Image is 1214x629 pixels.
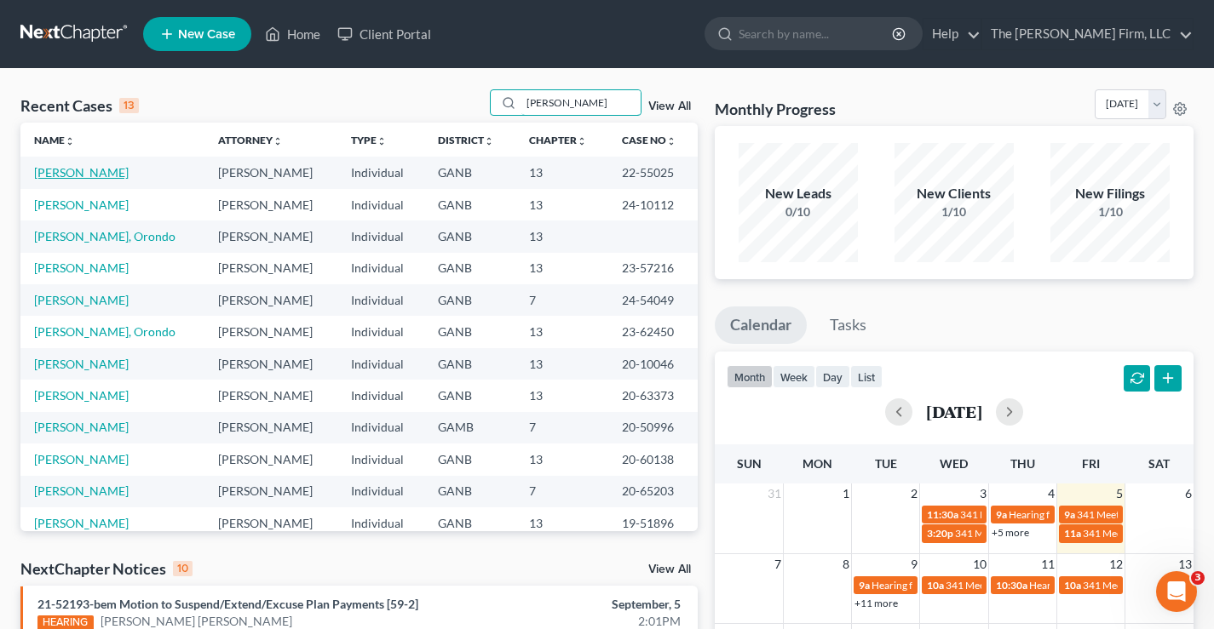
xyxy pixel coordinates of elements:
[875,456,897,471] span: Tue
[515,507,608,539] td: 13
[854,597,898,609] a: +11 more
[424,189,515,220] td: GANB
[515,253,608,284] td: 13
[1191,571,1205,585] span: 3
[814,306,882,344] a: Tasks
[909,554,919,575] span: 9
[978,483,988,504] span: 3
[927,527,953,540] span: 3:20p
[1064,508,1075,521] span: 9a
[515,443,608,475] td: 13
[256,19,329,49] a: Home
[1183,483,1194,504] span: 6
[424,253,515,284] td: GANB
[622,134,676,146] a: Case Nounfold_more
[34,357,129,371] a: [PERSON_NAME]
[1064,527,1081,540] span: 11a
[34,388,129,403] a: [PERSON_NAME]
[337,284,424,316] td: Individual
[872,579,1004,592] span: Hearing for [PERSON_NAME]
[1064,579,1081,592] span: 10a
[34,324,175,339] a: [PERSON_NAME], Orondo
[608,443,698,475] td: 20-60138
[909,483,919,504] span: 2
[773,554,783,575] span: 7
[608,507,698,539] td: 19-51896
[739,184,858,203] div: New Leads
[273,136,283,146] i: unfold_more
[515,412,608,443] td: 7
[424,348,515,380] td: GANB
[515,157,608,188] td: 13
[955,527,1108,540] span: 341 Meeting for [PERSON_NAME]
[739,18,895,49] input: Search by name...
[923,19,981,49] a: Help
[204,507,337,539] td: [PERSON_NAME]
[337,507,424,539] td: Individual
[739,203,858,220] div: 0/10
[337,220,424,252] td: Individual
[329,19,440,49] a: Client Portal
[515,189,608,220] td: 13
[34,197,129,212] a: [PERSON_NAME]
[34,483,129,498] a: [PERSON_NAME]
[737,456,762,471] span: Sun
[119,98,139,113] div: 13
[204,348,337,380] td: [PERSON_NAME]
[478,596,681,613] div: September, 5
[34,260,129,275] a: [PERSON_NAME]
[850,365,883,388] button: list
[204,284,337,316] td: [PERSON_NAME]
[1010,456,1035,471] span: Thu
[608,412,698,443] td: 20-50996
[515,220,608,252] td: 13
[424,220,515,252] td: GANB
[996,508,1007,521] span: 9a
[204,220,337,252] td: [PERSON_NAME]
[204,412,337,443] td: [PERSON_NAME]
[515,476,608,507] td: 7
[521,90,641,115] input: Search by name...
[204,476,337,507] td: [PERSON_NAME]
[927,579,944,592] span: 10a
[337,476,424,507] td: Individual
[424,380,515,411] td: GANB
[515,316,608,347] td: 13
[715,306,807,344] a: Calendar
[337,380,424,411] td: Individual
[1156,571,1197,612] iframe: Intercom live chat
[996,579,1027,592] span: 10:30a
[1114,483,1125,504] span: 5
[337,157,424,188] td: Individual
[608,316,698,347] td: 23-62450
[173,561,193,576] div: 10
[946,579,1099,592] span: 341 Meeting for [PERSON_NAME]
[515,348,608,380] td: 13
[204,316,337,347] td: [PERSON_NAME]
[1082,456,1100,471] span: Fri
[34,134,75,146] a: Nameunfold_more
[204,157,337,188] td: [PERSON_NAME]
[1108,554,1125,575] span: 12
[1050,184,1170,203] div: New Filings
[34,452,129,466] a: [PERSON_NAME]
[1029,579,1080,592] span: Hearing for
[608,348,698,380] td: 20-10046
[20,95,139,116] div: Recent Cases
[337,189,424,220] td: Individual
[204,380,337,411] td: [PERSON_NAME]
[337,443,424,475] td: Individual
[34,293,129,307] a: [PERSON_NAME]
[178,28,235,41] span: New Case
[927,508,958,521] span: 11:30a
[515,284,608,316] td: 7
[337,348,424,380] td: Individual
[926,403,982,420] h2: [DATE]
[34,229,175,243] a: [PERSON_NAME], Orondo
[648,563,691,575] a: View All
[204,443,337,475] td: [PERSON_NAME]
[895,203,1014,220] div: 1/10
[529,134,587,146] a: Chapterunfold_more
[337,316,424,347] td: Individual
[20,558,193,579] div: NextChapter Notices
